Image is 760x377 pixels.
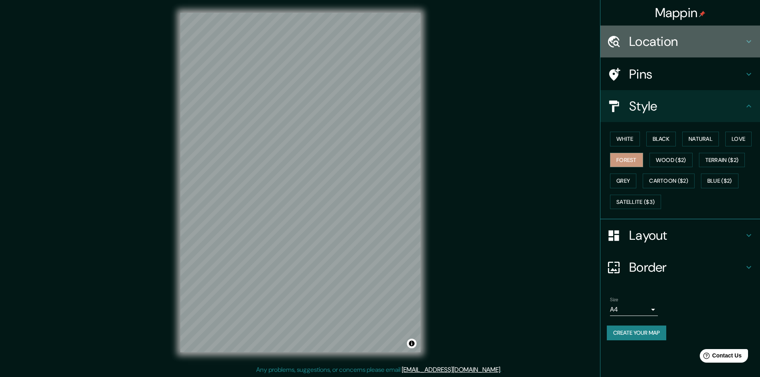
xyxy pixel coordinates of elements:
button: Satellite ($3) [610,195,661,209]
img: pin-icon.png [699,11,705,17]
h4: Mappin [655,5,706,21]
div: Pins [600,58,760,90]
p: Any problems, suggestions, or concerns please email . [256,365,501,375]
button: Forest [610,153,643,168]
div: Layout [600,219,760,251]
h4: Style [629,98,744,114]
canvas: Map [180,13,420,352]
button: Black [646,132,676,146]
button: Create your map [607,326,666,340]
button: Grey [610,174,636,188]
h4: Layout [629,227,744,243]
a: [EMAIL_ADDRESS][DOMAIN_NAME] [402,365,500,374]
button: Cartoon ($2) [643,174,695,188]
div: . [501,365,503,375]
iframe: Help widget launcher [689,346,751,368]
button: Love [725,132,752,146]
label: Size [610,296,618,303]
button: White [610,132,640,146]
div: . [503,365,504,375]
button: Wood ($2) [649,153,693,168]
div: Border [600,251,760,283]
h4: Pins [629,66,744,82]
button: Blue ($2) [701,174,738,188]
h4: Location [629,34,744,49]
div: Style [600,90,760,122]
button: Natural [682,132,719,146]
h4: Border [629,259,744,275]
div: A4 [610,303,658,316]
button: Toggle attribution [407,339,417,348]
div: Location [600,26,760,57]
button: Terrain ($2) [699,153,745,168]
